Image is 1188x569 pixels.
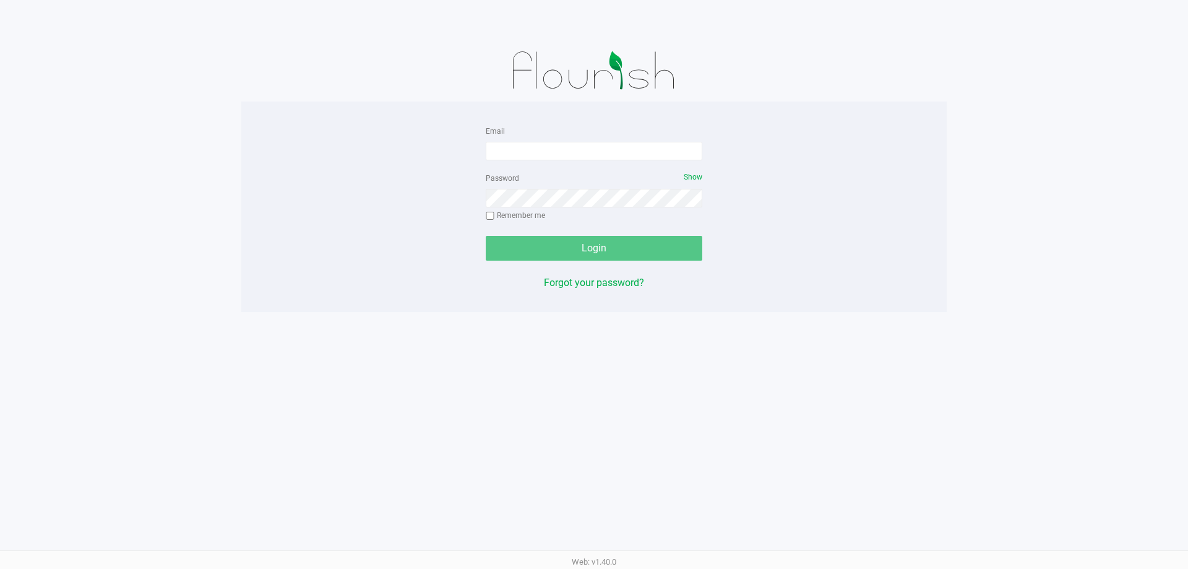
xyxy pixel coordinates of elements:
button: Forgot your password? [544,276,644,290]
label: Email [486,126,505,137]
span: Show [684,173,702,181]
label: Remember me [486,210,545,221]
input: Remember me [486,212,494,220]
span: Web: v1.40.0 [572,557,616,567]
label: Password [486,173,519,184]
